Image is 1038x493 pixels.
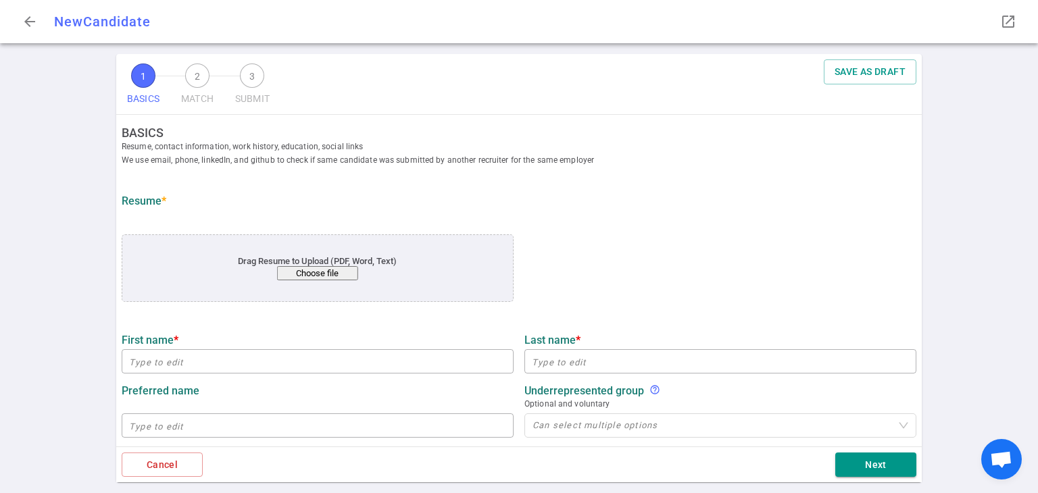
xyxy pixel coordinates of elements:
input: Type to edit [122,351,514,372]
span: Resume, contact information, work history, education, social links We use email, phone, linkedIn,... [122,140,927,167]
label: Last name [524,334,916,346]
span: 2 [185,63,209,88]
span: SUBMIT [235,88,270,110]
button: Go back [16,8,43,35]
button: 3SUBMIT [230,59,275,114]
label: First name [122,334,514,346]
span: MATCH [181,88,214,110]
button: Open LinkedIn as a popup [995,8,1022,35]
button: SAVE AS DRAFT [824,59,916,84]
span: Optional and voluntary [524,397,916,411]
button: 1BASICS [122,59,165,114]
strong: Preferred name [122,384,199,397]
span: BASICS [127,88,159,110]
strong: BASICS [122,126,927,140]
div: Drag Resume to Upload (PDF, Word, Text) [162,256,474,280]
i: help_outline [649,384,660,395]
strong: Underrepresented Group [524,384,644,397]
div: We support diversity and inclusion to create equitable futures and prohibit discrimination and ha... [649,384,660,397]
button: 2MATCH [176,59,219,114]
input: Type to edit [122,415,514,436]
button: Cancel [122,452,203,477]
span: launch [1000,14,1016,30]
span: 1 [131,63,155,88]
strong: Resume [122,194,166,207]
input: Type to edit [524,351,916,372]
button: Choose file [277,266,358,280]
span: 3 [240,63,264,88]
span: New Candidate [54,14,151,30]
button: Next [835,452,916,477]
div: application/pdf, application/msword, .pdf, .doc, .docx, .txt [122,234,514,302]
span: arrow_back [22,14,38,30]
a: Open chat [981,439,1022,479]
